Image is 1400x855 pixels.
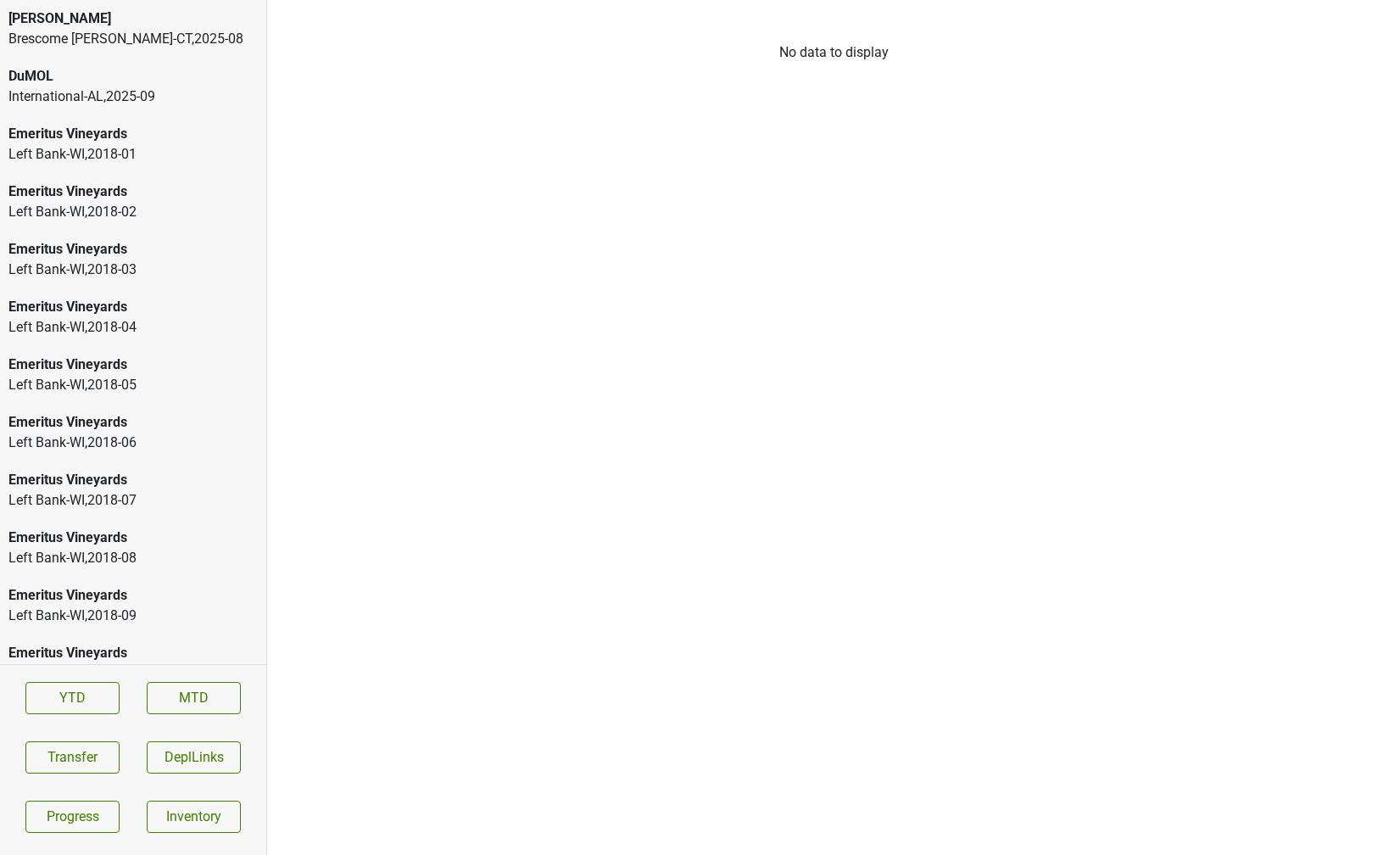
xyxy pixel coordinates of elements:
div: Left Bank-WI , 2018 - 10 [8,663,258,684]
div: Left Bank-WI , 2018 - 06 [8,433,258,453]
a: Progress [25,801,120,833]
div: Emeritus Vineyards [8,297,258,317]
div: Left Bank-WI , 2018 - 09 [8,606,258,626]
a: YTD [25,682,120,714]
div: Left Bank-WI , 2018 - 02 [8,202,258,222]
div: No data to display [267,42,1400,63]
div: Left Bank-WI , 2018 - 08 [8,548,258,568]
div: [PERSON_NAME] [8,8,258,29]
div: Left Bank-WI , 2018 - 04 [8,317,258,338]
div: Emeritus Vineyards [8,182,258,202]
div: DuMOL [8,66,258,87]
div: Brescome [PERSON_NAME]-CT , 2025 - 08 [8,29,258,49]
div: Left Bank-WI , 2018 - 03 [8,260,258,280]
div: Left Bank-WI , 2018 - 05 [8,375,258,395]
div: Emeritus Vineyards [8,239,258,260]
a: MTD [147,682,241,714]
div: Emeritus Vineyards [8,528,258,548]
div: International-AL , 2025 - 09 [8,87,258,107]
button: DeplLinks [147,741,241,774]
div: Left Bank-WI , 2018 - 01 [8,144,258,165]
div: Emeritus Vineyards [8,412,258,433]
div: Emeritus Vineyards [8,643,258,663]
div: Emeritus Vineyards [8,585,258,606]
a: Inventory [147,801,241,833]
div: Left Bank-WI , 2018 - 07 [8,490,258,511]
div: Emeritus Vineyards [8,470,258,490]
div: Emeritus Vineyards [8,124,258,144]
button: Transfer [25,741,120,774]
div: Emeritus Vineyards [8,355,258,375]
